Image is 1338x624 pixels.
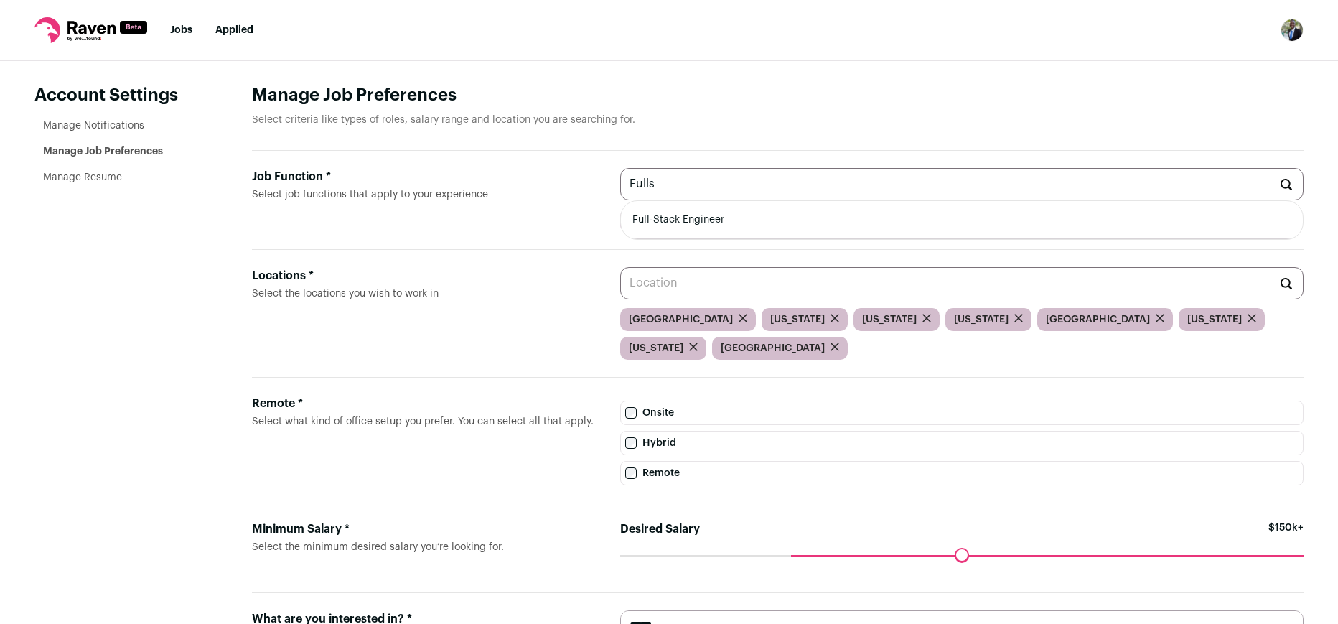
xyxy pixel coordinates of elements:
[252,267,597,284] div: Locations *
[629,341,683,355] span: [US_STATE]
[862,312,917,327] span: [US_STATE]
[1281,19,1304,42] button: Open dropdown
[620,521,700,538] label: Desired Salary
[954,312,1009,327] span: [US_STATE]
[252,521,597,538] div: Minimum Salary *
[252,190,488,200] span: Select job functions that apply to your experience
[620,431,1304,455] label: Hybrid
[170,25,192,35] a: Jobs
[620,401,1304,425] label: Onsite
[621,201,1303,239] li: Full-Stack Engineer
[629,312,733,327] span: [GEOGRAPHIC_DATA]
[1268,521,1304,555] span: $150k+
[252,542,504,552] span: Select the minimum desired salary you’re looking for.
[620,168,1304,200] input: Job Function
[252,395,597,412] div: Remote *
[43,121,144,131] a: Manage Notifications
[1281,19,1304,42] img: 18148395-medium_jpg
[620,267,1304,299] input: Location
[43,146,163,157] a: Manage Job Preferences
[620,461,1304,485] label: Remote
[252,416,594,427] span: Select what kind of office setup you prefer. You can select all that apply.
[625,437,637,449] input: Hybrid
[625,407,637,419] input: Onsite
[252,168,597,185] div: Job Function *
[34,84,182,107] header: Account Settings
[1187,312,1242,327] span: [US_STATE]
[215,25,253,35] a: Applied
[252,84,1304,107] h1: Manage Job Preferences
[770,312,825,327] span: [US_STATE]
[625,467,637,479] input: Remote
[1046,312,1150,327] span: [GEOGRAPHIC_DATA]
[721,341,825,355] span: [GEOGRAPHIC_DATA]
[43,172,122,182] a: Manage Resume
[252,289,439,299] span: Select the locations you wish to work in
[252,113,1304,127] p: Select criteria like types of roles, salary range and location you are searching for.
